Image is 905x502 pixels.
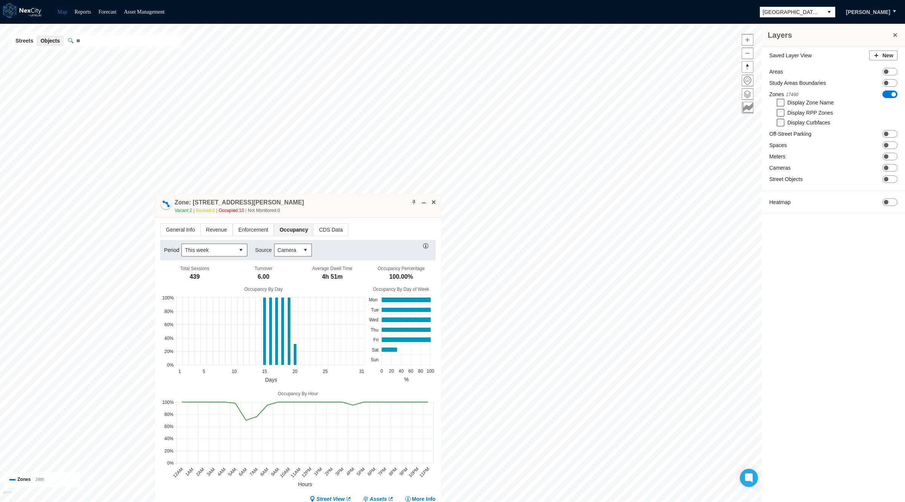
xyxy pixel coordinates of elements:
[322,273,343,281] div: 4h 51m
[324,467,334,477] text: 2PM
[371,327,379,333] text: Thu
[418,466,430,478] text: 11PM
[227,467,237,477] text: 5AM
[9,476,74,484] div: Zones
[769,198,791,206] label: Heatmap
[290,467,302,479] text: 11AM
[164,412,173,417] text: 80%
[164,436,173,442] text: 40%
[742,34,753,45] span: Zoom in
[162,295,174,301] text: 100%
[323,369,328,374] text: 25
[763,8,820,16] span: [GEOGRAPHIC_DATA][PERSON_NAME]
[399,369,404,374] text: 40
[418,369,423,374] text: 80
[882,52,893,59] span: New
[846,8,890,16] span: [PERSON_NAME]
[161,224,200,236] span: General Info
[371,307,379,313] text: Tue
[345,467,355,477] text: 4PM
[787,100,834,106] label: Display Zone Name
[367,286,436,293] div: Occupancy By Day of Week
[195,467,205,477] text: 2AM
[3,491,12,500] a: Mapbox homepage
[278,246,296,254] span: Camera
[377,266,425,271] div: Occupancy Percentage
[15,37,33,45] span: Streets
[823,7,835,17] button: select
[262,369,267,374] text: 15
[334,467,345,477] text: 3PM
[255,246,271,254] label: Source
[769,130,811,138] label: Off-Street Parking
[184,467,195,477] text: 1AM
[201,224,232,236] span: Revenue
[408,369,414,374] text: 60
[248,467,259,477] text: 7AM
[238,467,248,477] text: 6AM
[178,369,181,374] text: 1
[98,9,116,15] a: Forecast
[399,467,409,477] text: 9PM
[175,198,304,214] div: Double-click to make header text selectable
[787,120,830,126] label: Display Curbfaces
[367,467,377,477] text: 6PM
[232,369,237,374] text: 10
[164,349,173,354] text: 20%
[768,30,891,40] h3: Layers
[235,244,247,256] button: select
[206,467,216,477] text: 3AM
[404,377,408,383] text: %
[172,467,184,479] text: 12AM
[371,358,379,363] text: Sun
[40,37,60,45] span: Objects
[258,273,269,281] div: 6.00
[380,369,383,374] text: 0
[57,9,67,15] a: Map
[742,88,753,100] button: Layers management
[164,309,173,314] text: 80%
[124,9,165,15] a: Asset Management
[742,61,753,72] span: Reset bearing to north
[164,246,181,254] label: Period
[175,198,304,207] h4: Double-click to make header text selectable
[233,224,273,236] span: Enforcement
[248,208,280,213] span: Not Monitored: 0
[769,79,826,87] label: Study Areas Boundaries
[164,448,173,454] text: 20%
[408,466,420,478] text: 10PM
[265,377,277,383] text: Days
[167,362,174,368] text: 0%
[742,34,753,46] button: Zoom in
[869,51,897,60] button: New
[742,75,753,86] button: Home
[356,467,366,477] text: 5PM
[270,467,280,477] text: 9AM
[75,9,91,15] a: Reports
[769,68,783,75] label: Areas
[742,48,753,59] span: Zoom out
[35,477,44,482] span: 2985
[369,297,377,302] text: Mon
[742,61,753,73] button: Reset bearing to north
[162,400,174,405] text: 100%
[369,317,378,322] text: Wed
[313,467,323,477] text: 1PM
[185,246,232,254] span: This week
[164,424,173,429] text: 60%
[388,467,398,477] text: 8PM
[175,208,196,213] span: Vacant: 2
[219,208,248,213] span: Occupied: 10
[190,273,200,281] div: 439
[786,92,798,97] span: 17490
[12,35,37,46] button: Streets
[314,224,348,236] span: CDS Data
[427,369,434,374] text: 100
[164,336,173,341] text: 40%
[202,369,205,374] text: 5
[180,266,209,271] div: Total Sessions
[389,273,413,281] div: 100.00%
[274,224,313,236] span: Occupancy
[769,52,812,59] label: Saved Layer View
[769,164,791,172] label: Cameras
